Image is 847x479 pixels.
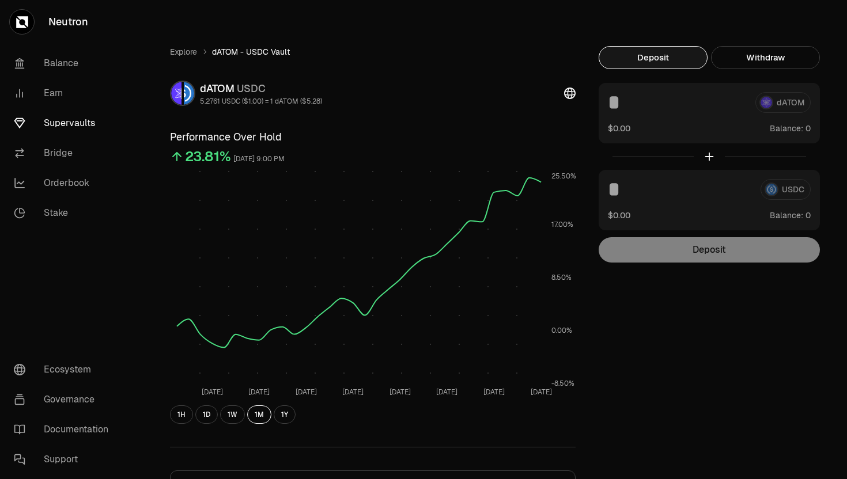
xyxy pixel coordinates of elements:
[770,123,803,134] span: Balance:
[200,81,322,97] div: dATOM
[274,405,296,424] button: 1Y
[551,172,576,181] tspan: 25.50%
[608,209,630,221] button: $0.00
[220,405,245,424] button: 1W
[5,168,124,198] a: Orderbook
[296,387,317,397] tspan: [DATE]
[770,210,803,221] span: Balance:
[531,387,552,397] tspan: [DATE]
[5,415,124,444] a: Documentation
[5,355,124,385] a: Ecosystem
[233,153,285,166] div: [DATE] 9:00 PM
[551,379,574,388] tspan: -8.50%
[200,97,322,106] div: 5.2761 USDC ($1.00) = 1 dATOM ($5.28)
[248,387,270,397] tspan: [DATE]
[170,46,576,58] nav: breadcrumb
[212,46,290,58] span: dATOM - USDC Vault
[390,387,411,397] tspan: [DATE]
[599,46,708,69] button: Deposit
[170,405,193,424] button: 1H
[184,82,194,105] img: USDC Logo
[483,387,505,397] tspan: [DATE]
[171,82,181,105] img: dATOM Logo
[5,385,124,415] a: Governance
[551,326,572,335] tspan: 0.00%
[5,108,124,138] a: Supervaults
[5,198,124,228] a: Stake
[170,129,576,145] h3: Performance Over Hold
[551,273,572,282] tspan: 8.50%
[237,82,266,95] span: USDC
[608,122,630,134] button: $0.00
[195,405,218,424] button: 1D
[185,147,231,166] div: 23.81%
[170,46,197,58] a: Explore
[711,46,820,69] button: Withdraw
[5,78,124,108] a: Earn
[551,220,573,229] tspan: 17.00%
[247,405,271,424] button: 1M
[5,138,124,168] a: Bridge
[342,387,364,397] tspan: [DATE]
[436,387,457,397] tspan: [DATE]
[5,444,124,474] a: Support
[5,48,124,78] a: Balance
[202,387,223,397] tspan: [DATE]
